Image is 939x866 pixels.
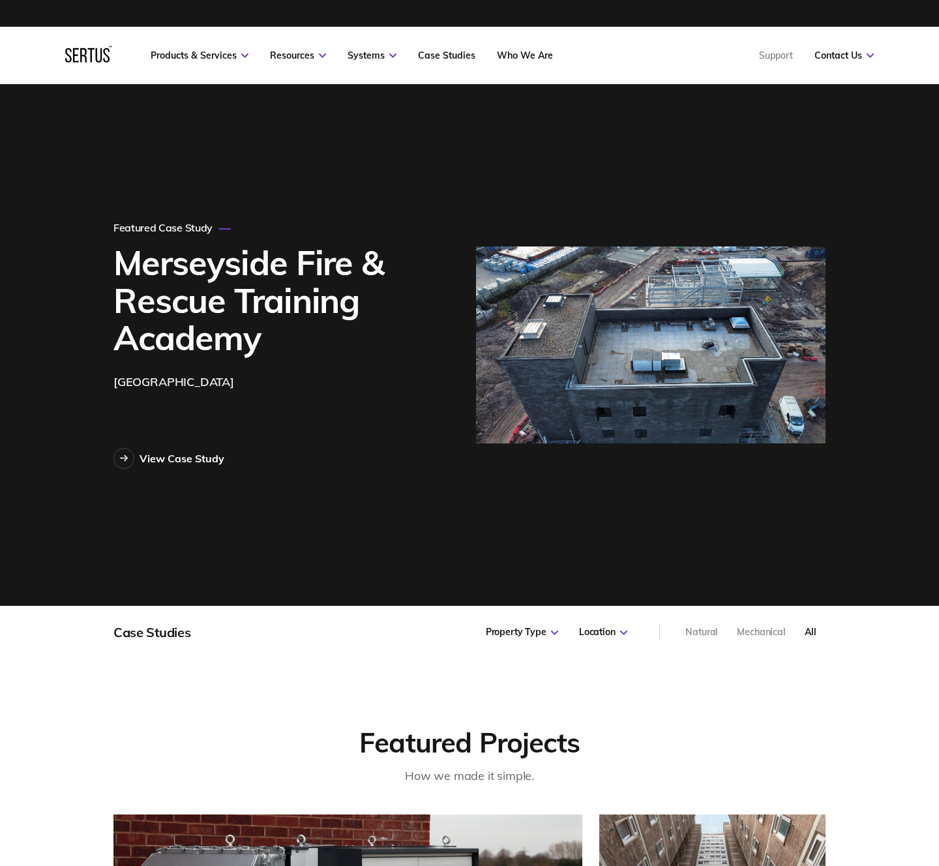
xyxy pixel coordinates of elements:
a: Who We Are [497,50,553,61]
a: Systems [348,50,396,61]
div: View Case Study [140,452,224,465]
a: Contact Us [814,50,874,61]
div: All [805,626,816,639]
a: Support [759,50,793,61]
div: [GEOGRAPHIC_DATA] [113,373,234,392]
div: Location [579,626,627,639]
div: Natural [685,626,718,639]
iframe: Chat Widget [874,803,939,866]
div: How we made it simple. [113,767,826,786]
div: Property Type [486,626,558,639]
a: Case Studies [418,50,475,61]
a: Products & Services [151,50,248,61]
a: View Case Study [113,448,224,469]
div: Featured Projects [113,726,826,760]
div: Case Studies [113,624,190,640]
div: Featured Case Study [113,221,231,234]
h1: Merseyside Fire & Rescue Training Academy [113,244,434,356]
a: Resources [270,50,326,61]
div: Mechanical [737,626,786,639]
